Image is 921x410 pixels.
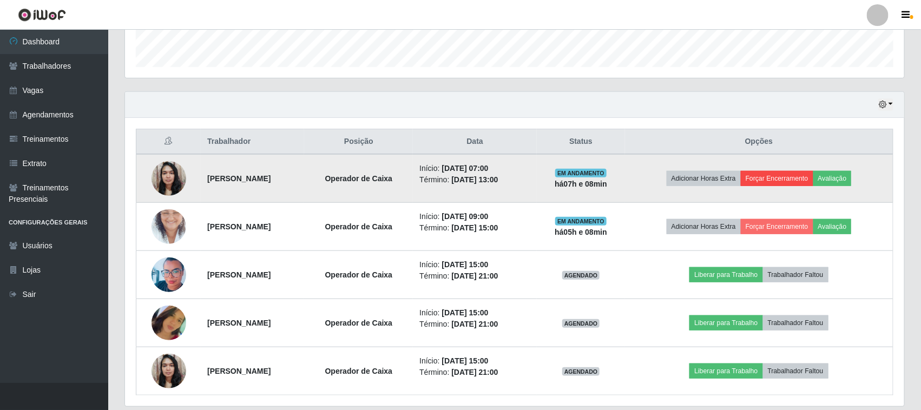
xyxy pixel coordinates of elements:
[741,219,813,234] button: Forçar Encerramento
[419,270,530,282] li: Término:
[451,175,498,184] time: [DATE] 13:00
[325,319,393,327] strong: Operador de Caixa
[419,367,530,378] li: Término:
[689,267,762,282] button: Liberar para Trabalho
[442,308,489,317] time: [DATE] 15:00
[419,319,530,330] li: Término:
[667,171,741,186] button: Adicionar Horas Extra
[18,8,66,22] img: CoreUI Logo
[413,129,537,155] th: Data
[667,219,741,234] button: Adicionar Horas Extra
[419,355,530,367] li: Início:
[442,356,489,365] time: [DATE] 15:00
[741,171,813,186] button: Forçar Encerramento
[201,129,304,155] th: Trabalhador
[442,212,489,221] time: [DATE] 09:00
[325,174,393,183] strong: Operador de Caixa
[451,272,498,280] time: [DATE] 21:00
[419,259,530,270] li: Início:
[555,180,607,188] strong: há 07 h e 08 min
[813,219,852,234] button: Avaliação
[207,174,271,183] strong: [PERSON_NAME]
[207,222,271,231] strong: [PERSON_NAME]
[442,164,489,173] time: [DATE] 07:00
[562,271,600,280] span: AGENDADO
[152,292,186,354] img: 1680605937506.jpeg
[325,367,393,375] strong: Operador de Caixa
[689,363,762,379] button: Liberar para Trabalho
[419,211,530,222] li: Início:
[562,319,600,328] span: AGENDADO
[555,217,607,226] span: EM ANDAMENTO
[152,155,186,201] img: 1736008247371.jpeg
[555,228,607,236] strong: há 05 h e 08 min
[537,129,625,155] th: Status
[813,171,852,186] button: Avaliação
[152,196,186,257] img: 1677848309634.jpeg
[763,363,828,379] button: Trabalhador Faltou
[451,320,498,328] time: [DATE] 21:00
[207,270,271,279] strong: [PERSON_NAME]
[451,368,498,376] time: [DATE] 21:00
[304,129,413,155] th: Posição
[625,129,893,155] th: Opções
[763,315,828,330] button: Trabalhador Faltou
[152,253,186,297] img: 1650895174401.jpeg
[207,319,271,327] strong: [PERSON_NAME]
[325,222,393,231] strong: Operador de Caixa
[419,222,530,234] li: Término:
[419,307,530,319] li: Início:
[451,223,498,232] time: [DATE] 15:00
[562,367,600,376] span: AGENDADO
[555,169,607,177] span: EM ANDAMENTO
[207,367,271,375] strong: [PERSON_NAME]
[325,270,393,279] strong: Operador de Caixa
[419,174,530,186] li: Término:
[442,260,489,269] time: [DATE] 15:00
[689,315,762,330] button: Liberar para Trabalho
[419,163,530,174] li: Início:
[763,267,828,282] button: Trabalhador Faltou
[152,348,186,394] img: 1736008247371.jpeg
